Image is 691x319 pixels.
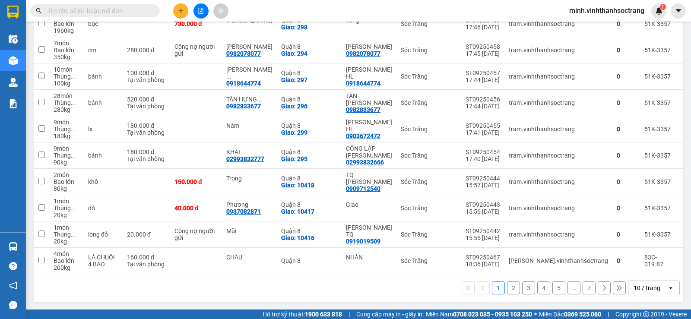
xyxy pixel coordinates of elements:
[466,50,500,57] div: 17:45 [DATE]
[54,106,79,113] div: 280 kg
[88,126,118,133] div: lx
[226,80,261,87] div: 0918644774
[226,175,273,182] div: Trọng
[263,310,342,319] span: Hỗ trợ kỹ thuật:
[281,96,337,103] div: Quận 8
[174,227,218,241] div: Công nợ người gửi
[509,73,608,80] div: tram.vinhthanhsoctrang
[349,310,350,319] span: |
[127,261,166,268] div: Tại văn phòng
[346,119,392,133] div: QUÃNG TRÂN HL
[226,254,273,261] div: CHÂU
[54,159,79,166] div: 90 kg
[54,133,79,139] div: 180 kg
[54,145,79,152] div: 9 món
[54,231,79,238] div: Thùng vừa
[226,103,261,110] div: 0982833677
[466,175,500,182] div: ST09250444
[539,310,601,319] span: Miền Bắc
[226,201,273,208] div: Phương
[54,178,79,185] div: Bao lớn
[644,20,672,27] div: 51K-3357
[88,47,118,54] div: cm
[509,20,608,27] div: tram.vinhthanhsoctrang
[401,126,457,133] div: Sóc Trăng
[401,205,457,212] div: Sóc Trăng
[281,148,337,155] div: Quận 8
[466,182,500,189] div: 15:57 [DATE]
[466,129,500,136] div: 17:41 [DATE]
[644,205,672,212] div: 51K-3357
[401,20,457,27] div: Sóc Trăng
[346,201,392,208] div: Giao
[88,20,118,27] div: bọc
[466,69,500,76] div: ST09250457
[509,257,608,264] div: tuan.vinhthanhsoctrang
[54,205,79,212] div: Thùng vừa
[466,122,500,129] div: ST09250455
[509,99,608,106] div: tram.vinhthanhsoctrang
[54,257,79,264] div: Bao lớn
[54,27,79,34] div: 1960 kg
[127,69,166,76] div: 100.000 đ
[281,50,337,57] div: Giao: 294
[466,227,500,234] div: ST09250442
[127,129,166,136] div: Tại văn phòng
[193,3,209,19] button: file-add
[661,4,664,10] span: 1
[226,208,261,215] div: 0937082871
[583,281,596,294] button: 7
[644,99,672,106] div: 51K-3357
[401,47,457,54] div: Sóc Trăng
[509,126,608,133] div: tram.vinhthanhsoctrang
[54,73,79,80] div: Thùng vừa
[466,254,500,261] div: ST09250467
[174,43,218,57] div: Công nợ người gửi
[401,178,457,185] div: Sóc Trăng
[281,182,337,189] div: Giao: 10418
[54,212,79,218] div: 20 kg
[226,66,273,80] div: LƯƠNG TRÂN HL
[667,284,674,291] svg: open
[54,185,79,192] div: 80 kg
[466,96,500,103] div: ST09250456
[257,96,262,103] span: ...
[88,152,118,159] div: bánh
[634,284,660,292] div: 10 / trang
[346,171,392,185] div: TQ HÙNG MAI
[564,311,601,318] strong: 0369 525 060
[466,148,500,155] div: ST09250454
[71,231,76,238] span: ...
[671,3,686,19] button: caret-down
[617,257,636,264] div: 0
[644,126,672,133] div: 51K-3357
[88,178,118,185] div: khô
[608,310,609,319] span: |
[7,6,19,19] img: logo-vxr
[346,50,380,57] div: 0982078077
[226,96,273,103] div: TÂN HƯNG HL
[617,205,636,212] div: 0
[54,198,79,205] div: 1 món
[54,152,79,159] div: Thùng vừa
[346,224,392,238] div: VĨNH THÀNH TQ
[127,76,166,83] div: Tại văn phòng
[281,122,337,129] div: Quận 8
[88,99,118,106] div: bánh
[54,119,79,126] div: 9 món
[9,99,18,108] img: solution-icon
[88,205,118,212] div: đồ
[54,99,79,106] div: Thùng vừa
[281,175,337,182] div: Quận 8
[9,281,17,290] span: notification
[281,24,337,31] div: Giao: 298
[54,20,79,27] div: Bao lớn
[509,231,608,238] div: tram.vinhthanhsoctrang
[9,301,17,309] span: message
[466,43,500,50] div: ST09250458
[281,43,337,50] div: Quận 8
[198,8,204,14] span: file-add
[174,205,218,212] div: 40.000 đ
[567,281,580,294] button: ...
[71,73,76,80] span: ...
